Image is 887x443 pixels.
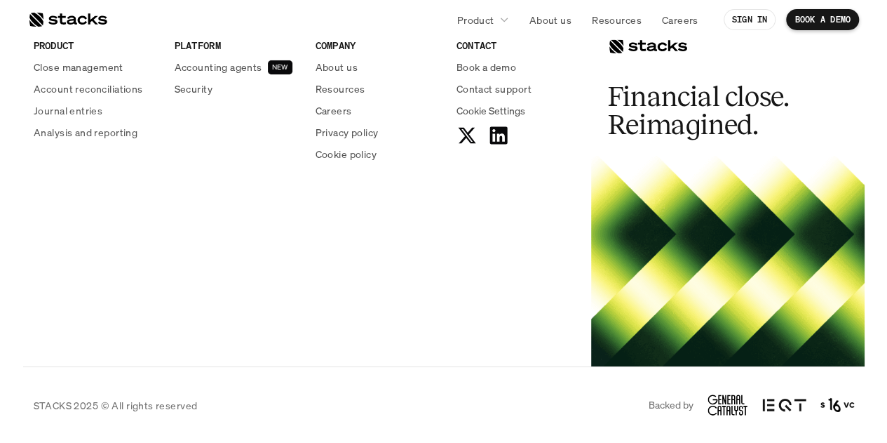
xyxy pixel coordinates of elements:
p: Product [457,13,494,27]
p: Analysis and reporting [34,125,137,140]
p: BOOK A DEMO [794,15,851,25]
p: About us [529,13,571,27]
p: Resources [316,81,365,96]
a: Book a demo [456,60,581,74]
a: Careers [316,103,440,118]
p: COMPANY [316,38,440,53]
p: Book a demo [456,60,517,74]
a: About us [521,7,580,32]
p: PLATFORM [175,38,299,53]
p: Backed by [649,399,693,411]
p: Account reconciliations [34,81,143,96]
p: About us [316,60,358,74]
p: SIGN IN [732,15,768,25]
a: Security [175,81,299,96]
p: Close management [34,60,123,74]
a: BOOK A DEMO [786,9,859,30]
p: Journal entries [34,103,102,118]
p: Resources [592,13,642,27]
h2: NEW [272,63,288,72]
button: Cookie Trigger [456,103,525,118]
p: Privacy policy [316,125,379,140]
h2: Financial close. Reimagined. [608,83,818,139]
span: Cookie Settings [456,103,525,118]
p: Cookie policy [316,147,377,161]
a: Journal entries [34,103,158,118]
p: Careers [316,103,352,118]
a: Contact support [456,81,581,96]
p: PRODUCT [34,38,158,53]
p: Security [175,81,212,96]
a: SIGN IN [724,9,776,30]
p: Careers [662,13,698,27]
p: Accounting agents [175,60,262,74]
a: Privacy policy [316,125,440,140]
a: Resources [316,81,440,96]
p: STACKS 2025 © All rights reserved [34,398,198,413]
p: Contact support [456,81,531,96]
a: Accounting agentsNEW [175,60,299,74]
a: Careers [654,7,707,32]
a: Close management [34,60,158,74]
p: CONTACT [456,38,581,53]
a: Analysis and reporting [34,125,158,140]
a: Cookie policy [316,147,440,161]
a: About us [316,60,440,74]
a: Account reconciliations [34,81,158,96]
a: Resources [583,7,650,32]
